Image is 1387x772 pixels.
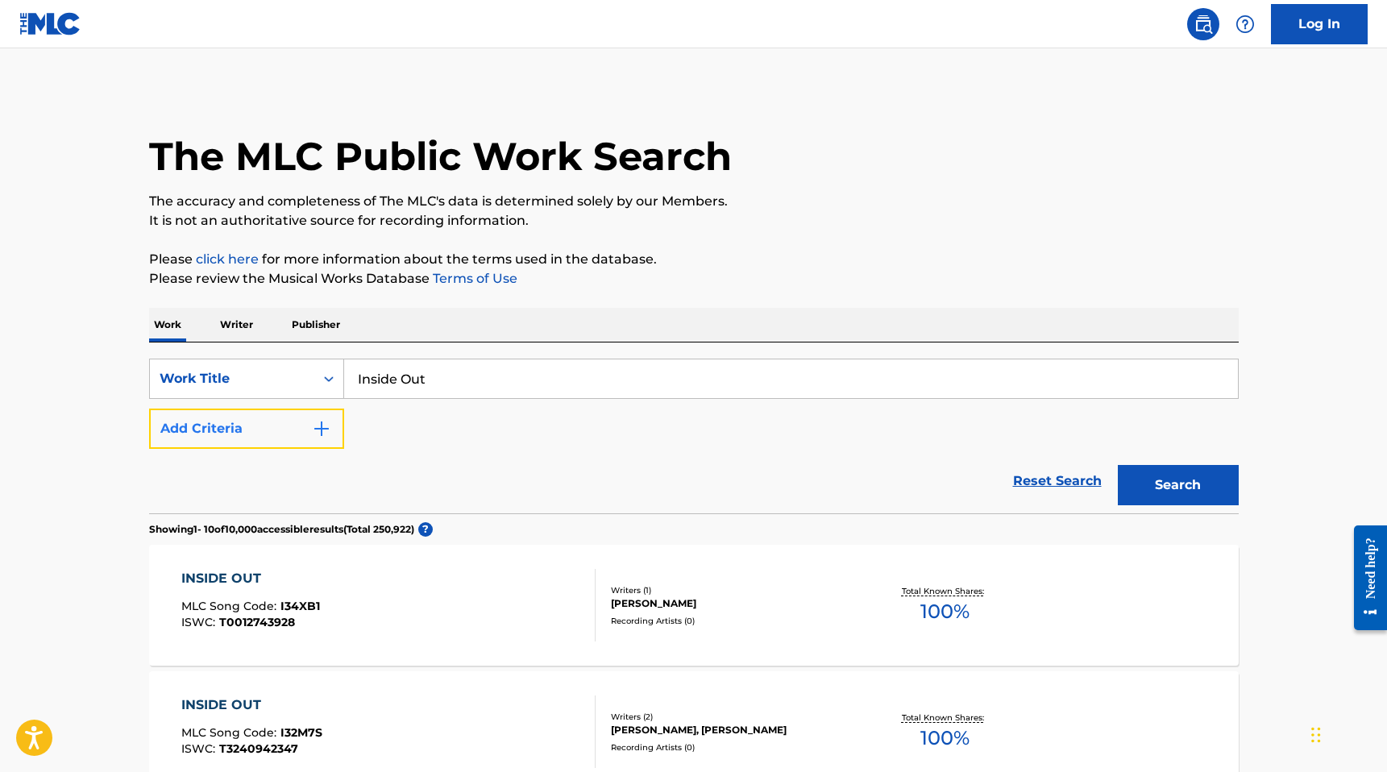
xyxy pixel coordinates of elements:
[149,545,1239,666] a: INSIDE OUTMLC Song Code:I34XB1ISWC:T0012743928Writers (1)[PERSON_NAME]Recording Artists (0)Total ...
[149,269,1239,288] p: Please review the Musical Works Database
[219,741,298,756] span: T3240942347
[1187,8,1219,40] a: Public Search
[1342,513,1387,643] iframe: Resource Center
[219,615,295,629] span: T0012743928
[418,522,433,537] span: ?
[287,308,345,342] p: Publisher
[920,597,970,626] span: 100 %
[181,695,322,715] div: INSIDE OUT
[611,615,854,627] div: Recording Artists ( 0 )
[611,584,854,596] div: Writers ( 1 )
[611,741,854,753] div: Recording Artists ( 0 )
[149,250,1239,269] p: Please for more information about the terms used in the database.
[181,741,219,756] span: ISWC :
[181,615,219,629] span: ISWC :
[920,724,970,753] span: 100 %
[181,599,280,613] span: MLC Song Code :
[611,711,854,723] div: Writers ( 2 )
[1229,8,1261,40] div: Help
[1235,15,1255,34] img: help
[1005,463,1110,499] a: Reset Search
[902,585,988,597] p: Total Known Shares:
[1271,4,1368,44] a: Log In
[149,522,414,537] p: Showing 1 - 10 of 10,000 accessible results (Total 250,922 )
[430,271,517,286] a: Terms of Use
[149,132,732,181] h1: The MLC Public Work Search
[1311,711,1321,759] div: Drag
[149,409,344,449] button: Add Criteria
[1118,465,1239,505] button: Search
[181,569,320,588] div: INSIDE OUT
[1194,15,1213,34] img: search
[196,251,259,267] a: click here
[149,308,186,342] p: Work
[215,308,258,342] p: Writer
[19,12,81,35] img: MLC Logo
[280,725,322,740] span: I32M7S
[149,211,1239,230] p: It is not an authoritative source for recording information.
[280,599,320,613] span: I34XB1
[611,723,854,737] div: [PERSON_NAME], [PERSON_NAME]
[611,596,854,611] div: [PERSON_NAME]
[312,419,331,438] img: 9d2ae6d4665cec9f34b9.svg
[160,369,305,388] div: Work Title
[902,712,988,724] p: Total Known Shares:
[149,192,1239,211] p: The accuracy and completeness of The MLC's data is determined solely by our Members.
[1306,695,1387,772] iframe: Chat Widget
[149,359,1239,513] form: Search Form
[181,725,280,740] span: MLC Song Code :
